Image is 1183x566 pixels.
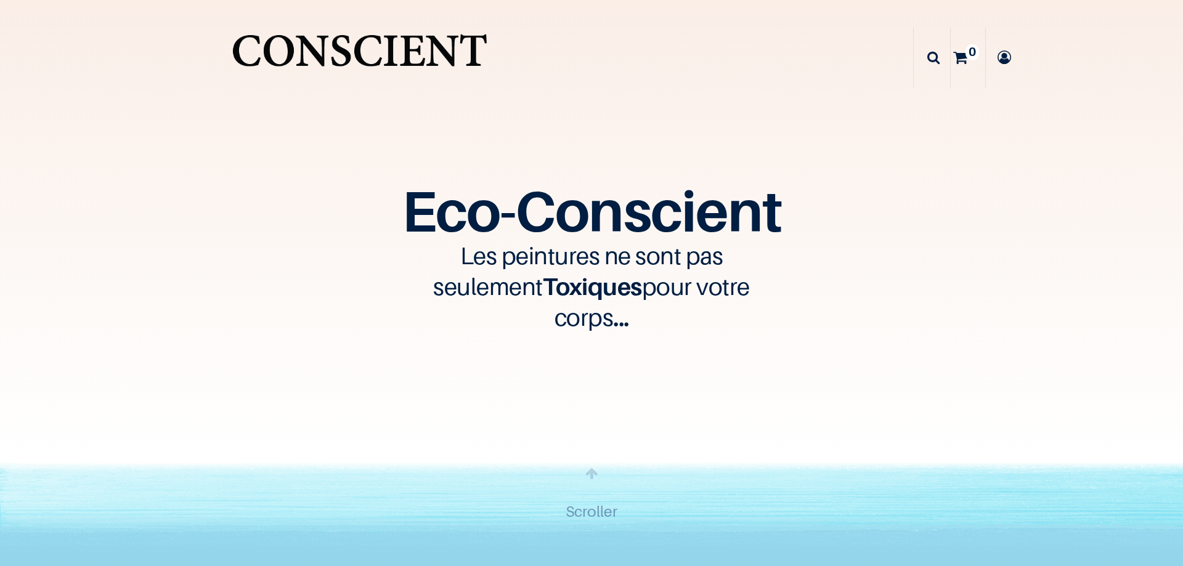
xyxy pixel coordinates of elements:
a: 0 [951,28,985,87]
span: Toxiques [543,272,642,301]
img: Conscient [229,25,490,91]
h3: Les peintures ne sont pas seulement pour votre corps [407,240,776,333]
span: ... [613,303,629,331]
h1: Eco-Conscient [169,188,1014,233]
sup: 0 [966,44,979,60]
a: Logo of Conscient [229,25,490,91]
